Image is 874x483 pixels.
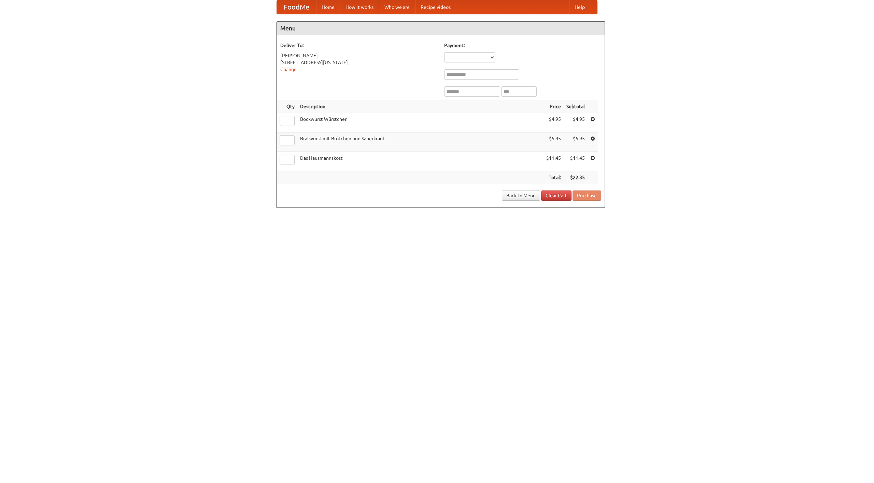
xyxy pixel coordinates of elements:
[564,132,588,152] td: $5.95
[502,190,540,201] a: Back to Menu
[541,190,572,201] a: Clear Cart
[297,152,544,171] td: Das Hausmannskost
[564,113,588,132] td: $4.95
[544,100,564,113] th: Price
[573,190,601,201] button: Purchase
[544,132,564,152] td: $5.95
[444,42,601,49] h5: Payment:
[379,0,415,14] a: Who we are
[415,0,456,14] a: Recipe videos
[280,42,437,49] h5: Deliver To:
[544,113,564,132] td: $4.95
[277,22,605,35] h4: Menu
[569,0,590,14] a: Help
[544,152,564,171] td: $11.45
[280,59,437,66] div: [STREET_ADDRESS][US_STATE]
[277,100,297,113] th: Qty
[564,152,588,171] td: $11.45
[564,100,588,113] th: Subtotal
[564,171,588,184] th: $22.35
[340,0,379,14] a: How it works
[277,0,316,14] a: FoodMe
[297,113,544,132] td: Bockwurst Würstchen
[280,52,437,59] div: [PERSON_NAME]
[297,100,544,113] th: Description
[297,132,544,152] td: Bratwurst mit Brötchen und Sauerkraut
[280,67,297,72] a: Change
[544,171,564,184] th: Total:
[316,0,340,14] a: Home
